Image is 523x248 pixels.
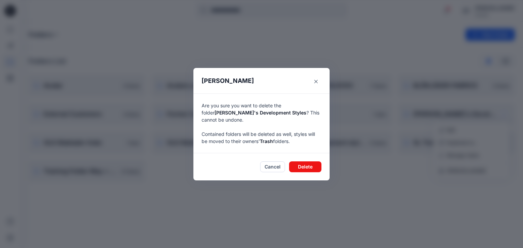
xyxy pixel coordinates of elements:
[260,138,273,144] span: Trash
[202,102,321,145] p: Are you sure you want to delete the folder ? This cannot be undone. Contained folders will be del...
[193,68,330,93] header: [PERSON_NAME]
[289,161,321,172] button: Delete
[260,161,285,172] button: Cancel
[311,76,321,87] button: Close
[215,110,306,116] span: [PERSON_NAME]'s Development Styles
